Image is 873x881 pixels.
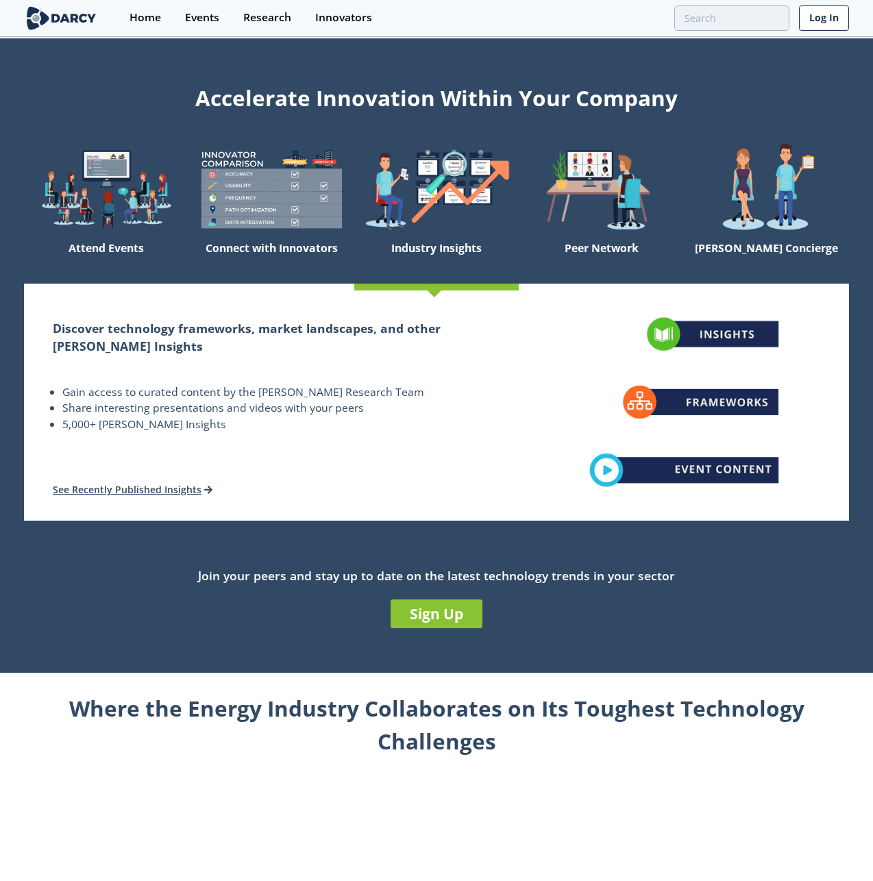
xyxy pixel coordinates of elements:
img: welcome-attend-b816887fc24c32c29d1763c6e0ddb6e6.png [519,142,684,235]
div: Industry Insights [354,236,519,284]
div: [PERSON_NAME] Concierge [684,236,849,284]
a: Sign Up [391,599,482,628]
a: Log In [799,5,849,31]
li: Share interesting presentations and videos with your peers [62,400,490,417]
div: Peer Network [519,236,684,284]
li: Gain access to curated content by the [PERSON_NAME] Research Team [62,384,490,401]
h2: Discover technology frameworks, market landscapes, and other [PERSON_NAME] Insights [53,319,490,356]
div: Home [130,12,161,23]
div: Connect with Innovators [189,236,354,284]
div: Where the Energy Industry Collaborates on Its Toughest Technology Challenges [24,692,849,757]
div: Attend Events [24,236,189,284]
img: logo-wide.svg [24,6,99,30]
img: welcome-compare-1b687586299da8f117b7ac84fd957760.png [189,142,354,235]
img: welcome-concierge-wide-20dccca83e9cbdbb601deee24fb8df72.png [684,142,849,235]
div: Innovators [315,12,372,23]
li: 5,000+ [PERSON_NAME] Insights [62,417,490,433]
img: welcome-explore-560578ff38cea7c86bcfe544b5e45342.png [24,142,189,235]
img: industry-insights-46702bb6d5ea356566c85124c7f03101.png [561,288,808,516]
input: Advanced Search [674,5,789,31]
img: welcome-find-a12191a34a96034fcac36f4ff4d37733.png [354,142,519,235]
div: Accelerate Innovation Within Your Company [24,77,849,114]
div: Research [243,12,291,23]
div: Events [185,12,219,23]
a: See Recently Published Insights [53,483,212,496]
